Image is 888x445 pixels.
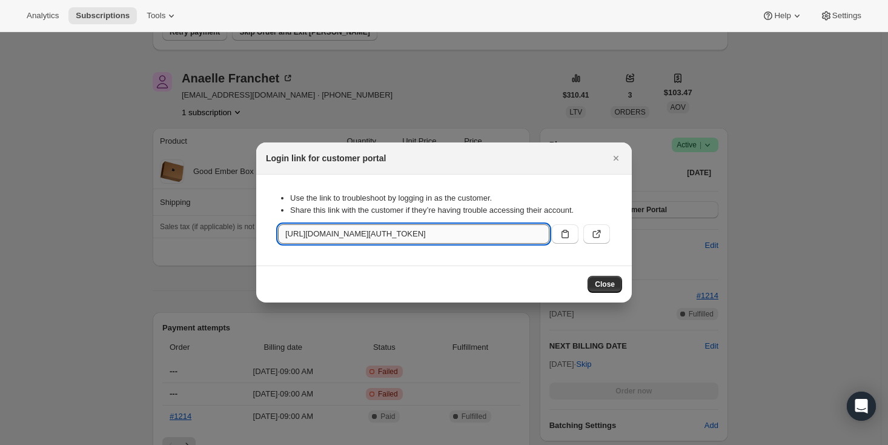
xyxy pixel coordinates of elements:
[290,192,610,204] li: Use the link to troubleshoot by logging in as the customer.
[847,392,876,421] div: Open Intercom Messenger
[76,11,130,21] span: Subscriptions
[266,152,386,164] h2: Login link for customer portal
[774,11,790,21] span: Help
[19,7,66,24] button: Analytics
[68,7,137,24] button: Subscriptions
[608,150,625,167] button: Close
[147,11,165,21] span: Tools
[588,276,622,293] button: Close
[813,7,869,24] button: Settings
[290,204,610,216] li: Share this link with the customer if they’re having trouble accessing their account.
[27,11,59,21] span: Analytics
[595,279,615,289] span: Close
[139,7,185,24] button: Tools
[832,11,861,21] span: Settings
[755,7,810,24] button: Help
